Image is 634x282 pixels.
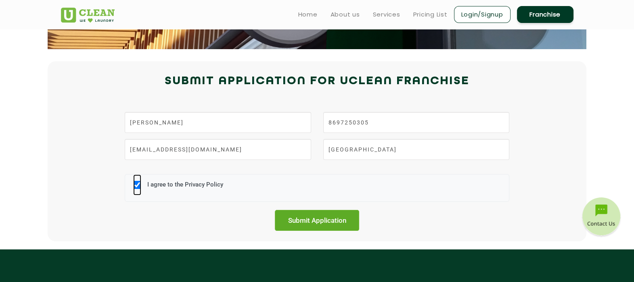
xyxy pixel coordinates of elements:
a: About us [331,10,360,19]
input: Phone Number* [323,112,509,133]
input: City* [323,139,509,160]
img: UClean Laundry and Dry Cleaning [61,8,115,23]
input: Submit Application [275,210,360,231]
a: Home [298,10,318,19]
a: Services [373,10,400,19]
input: Email Id* [125,139,311,160]
a: Pricing List [413,10,448,19]
label: I agree to the Privacy Policy [145,181,223,196]
a: Franchise [517,6,573,23]
a: Login/Signup [454,6,511,23]
h2: Submit Application for UCLEAN FRANCHISE [61,72,573,91]
input: Name* [125,112,311,133]
img: contact-btn [581,197,621,238]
